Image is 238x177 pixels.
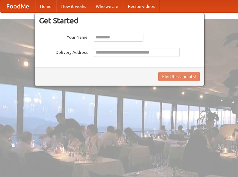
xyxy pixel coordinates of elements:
[56,0,91,12] a: How it works
[39,16,200,25] h3: Get Started
[0,0,35,12] a: FoodMe
[35,0,56,12] a: Home
[39,33,88,40] label: Your Name
[123,0,159,12] a: Recipe videos
[39,48,88,55] label: Delivery Address
[158,72,200,81] button: Find Restaurants!
[91,0,123,12] a: Who we are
